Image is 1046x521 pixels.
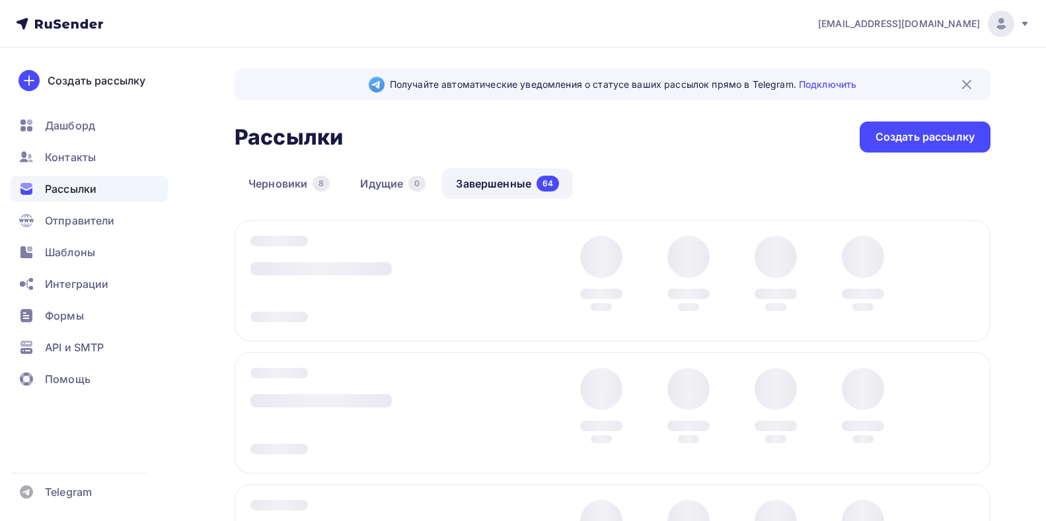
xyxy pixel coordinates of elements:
a: [EMAIL_ADDRESS][DOMAIN_NAME] [818,11,1030,37]
a: Завершенные64 [442,168,573,199]
span: Формы [45,308,84,324]
img: Telegram [369,77,385,92]
span: [EMAIL_ADDRESS][DOMAIN_NAME] [818,17,980,30]
span: Шаблоны [45,244,95,260]
span: Помощь [45,371,91,387]
span: Telegram [45,484,92,500]
a: Рассылки [11,176,168,202]
a: Черновики8 [235,168,344,199]
span: API и SMTP [45,339,104,355]
a: Контакты [11,144,168,170]
span: Рассылки [45,181,96,197]
span: Отправители [45,213,115,228]
span: Получайте автоматические уведомления о статусе ваших рассылок прямо в Telegram. [390,78,856,91]
div: Создать рассылку [876,129,975,145]
div: 8 [313,176,330,191]
span: Контакты [45,149,96,165]
div: 64 [537,176,559,191]
a: Отправители [11,207,168,234]
span: Интеграции [45,276,108,292]
a: Шаблоны [11,239,168,265]
span: Дашборд [45,118,95,133]
a: Дашборд [11,112,168,139]
a: Идущие0 [346,168,439,199]
a: Подключить [799,79,856,90]
div: Создать рассылку [48,73,145,88]
div: 0 [408,176,426,191]
h2: Рассылки [235,124,343,151]
a: Формы [11,302,168,329]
